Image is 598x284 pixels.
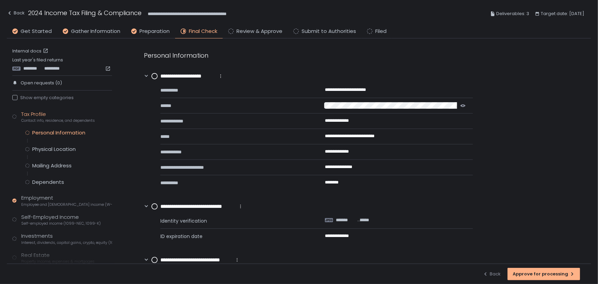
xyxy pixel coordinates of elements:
[483,268,501,280] button: Back
[21,251,95,264] div: Real Estate
[508,268,580,280] button: Approve for processing
[483,271,501,277] div: Back
[12,57,112,71] div: Last year's filed returns
[236,27,282,35] span: Review & Approve
[21,259,95,264] span: Property income, expenses & mortgages
[375,27,387,35] span: Filed
[21,27,52,35] span: Get Started
[496,10,529,18] span: Deliverables: 3
[12,48,50,54] a: Internal docs
[32,146,76,153] div: Physical Location
[21,221,101,226] span: Self-employed income (1099-NEC, 1099-K)
[32,179,64,186] div: Dependents
[139,27,170,35] span: Preparation
[21,202,112,207] span: Employee and [DEMOGRAPHIC_DATA] income (W-2s)
[7,8,25,20] button: Back
[21,194,112,207] div: Employment
[21,240,112,245] span: Interest, dividends, capital gains, crypto, equity (1099s, K-1s)
[7,9,25,17] div: Back
[21,110,95,123] div: Tax Profile
[21,118,95,123] span: Contact info, residence, and dependents
[21,213,101,226] div: Self-Employed Income
[21,232,112,245] div: Investments
[541,10,584,18] span: Target date: [DATE]
[71,27,120,35] span: Gather Information
[160,217,308,224] span: Identity verification
[302,27,356,35] span: Submit to Authorities
[28,8,142,17] h1: 2024 Income Tax Filing & Compliance
[513,271,575,277] div: Approve for processing
[32,162,72,169] div: Mailing Address
[189,27,217,35] span: Final Check
[144,51,473,60] div: Personal Information
[21,80,62,86] span: Open requests (0)
[32,129,85,136] div: Personal Information
[160,233,308,240] span: ID expiration date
